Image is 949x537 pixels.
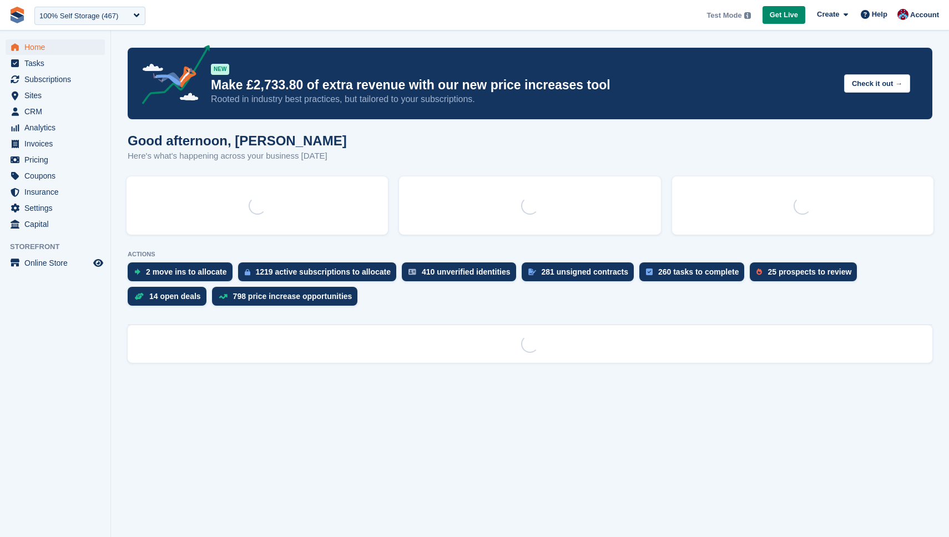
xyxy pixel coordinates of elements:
span: Online Store [24,255,91,271]
div: 260 tasks to complete [658,267,739,276]
p: Here's what's happening across your business [DATE] [128,150,347,163]
span: Create [817,9,839,20]
p: Rooted in industry best practices, but tailored to your subscriptions. [211,93,835,105]
img: task-75834270c22a3079a89374b754ae025e5fb1db73e45f91037f5363f120a921f8.svg [646,268,653,275]
div: 281 unsigned contracts [542,267,628,276]
a: menu [6,255,105,271]
img: active_subscription_to_allocate_icon-d502201f5373d7db506a760aba3b589e785aa758c864c3986d89f69b8ff3... [245,268,250,276]
img: contract_signature_icon-13c848040528278c33f63329250d36e43548de30e8caae1d1a13099fd9432cc5.svg [528,268,536,275]
span: Analytics [24,120,91,135]
p: Make £2,733.80 of extra revenue with our new price increases tool [211,77,835,93]
img: verify_identity-adf6edd0f0f0b5bbfe63781bf79b02c33cf7c696d77639b501bdc392416b5a36.svg [408,268,416,275]
a: menu [6,120,105,135]
img: price_increase_opportunities-93ffe204e8149a01c8c9dc8f82e8f89637d9d84a8eef4429ea346261dce0b2c0.svg [219,294,228,299]
a: 410 unverified identities [402,262,522,287]
img: prospect-51fa495bee0391a8d652442698ab0144808aea92771e9ea1ae160a38d050c398.svg [756,268,762,275]
a: menu [6,152,105,168]
span: CRM [24,104,91,119]
a: Preview store [92,256,105,270]
img: move_ins_to_allocate_icon-fdf77a2bb77ea45bf5b3d319d69a93e2d87916cf1d5bf7949dd705db3b84f3ca.svg [134,268,140,275]
span: Coupons [24,168,91,184]
div: 1219 active subscriptions to allocate [256,267,391,276]
a: 2 move ins to allocate [128,262,238,287]
a: 260 tasks to complete [639,262,750,287]
a: menu [6,200,105,216]
img: David Hughes [897,9,908,20]
a: 1219 active subscriptions to allocate [238,262,402,287]
a: 281 unsigned contracts [522,262,639,287]
span: Invoices [24,136,91,151]
span: Home [24,39,91,55]
span: Capital [24,216,91,232]
a: menu [6,184,105,200]
a: 25 prospects to review [750,262,862,287]
span: Tasks [24,55,91,71]
div: 2 move ins to allocate [146,267,227,276]
span: Pricing [24,152,91,168]
span: Sites [24,88,91,103]
span: Subscriptions [24,72,91,87]
a: menu [6,136,105,151]
span: Help [872,9,887,20]
button: Check it out → [844,74,910,93]
a: menu [6,168,105,184]
a: menu [6,88,105,103]
div: 25 prospects to review [768,267,851,276]
a: menu [6,72,105,87]
div: 100% Self Storage (467) [39,11,118,22]
img: icon-info-grey-7440780725fd019a000dd9b08b2336e03edf1995a4989e88bcd33f0948082b44.svg [744,12,751,19]
h1: Good afternoon, [PERSON_NAME] [128,133,347,148]
a: Get Live [763,6,805,24]
span: Settings [24,200,91,216]
span: Test Mode [706,10,741,21]
a: menu [6,39,105,55]
a: menu [6,216,105,232]
span: Insurance [24,184,91,200]
a: 14 open deals [128,287,212,311]
span: Account [910,9,939,21]
img: deal-1b604bf984904fb50ccaf53a9ad4b4a5d6e5aea283cecdc64d6e3604feb123c2.svg [134,292,144,300]
a: 798 price increase opportunities [212,287,364,311]
p: ACTIONS [128,251,932,258]
img: price-adjustments-announcement-icon-8257ccfd72463d97f412b2fc003d46551f7dbcb40ab6d574587a9cd5c0d94... [133,45,210,108]
div: 14 open deals [149,292,201,301]
a: menu [6,104,105,119]
div: 798 price increase opportunities [233,292,352,301]
span: Storefront [10,241,110,252]
span: Get Live [770,9,798,21]
a: menu [6,55,105,71]
div: NEW [211,64,229,75]
div: 410 unverified identities [422,267,511,276]
img: stora-icon-8386f47178a22dfd0bd8f6a31ec36ba5ce8667c1dd55bd0f319d3a0aa187defe.svg [9,7,26,23]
